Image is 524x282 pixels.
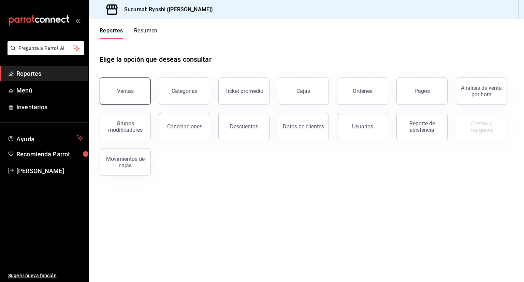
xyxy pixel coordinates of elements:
[401,120,443,133] div: Reporte de asistencia
[278,113,329,140] button: Datos de clientes
[100,113,151,140] button: Grupos modificadores
[75,18,81,23] button: open_drawer_menu
[16,102,83,112] span: Inventarios
[159,113,210,140] button: Cancelaciones
[100,27,123,39] button: Reportes
[172,88,198,94] div: Categorías
[18,45,73,52] span: Pregunta a Parrot AI
[117,88,134,94] div: Ventas
[100,77,151,105] button: Ventas
[159,77,210,105] button: Categorías
[414,88,430,94] div: Pagos
[8,272,83,279] span: Sugerir nueva función
[283,123,324,130] div: Datos de clientes
[218,77,270,105] button: Ticket promedio
[16,134,74,142] span: Ayuda
[456,113,507,140] button: Contrata inventarios para ver este reporte
[460,85,503,98] div: Análisis de venta por hora
[16,86,83,95] span: Menú
[16,166,83,175] span: [PERSON_NAME]
[16,69,83,78] span: Reportes
[16,150,83,159] span: Recomienda Parrot
[337,77,388,105] button: Órdenes
[5,50,84,57] a: Pregunta a Parrot AI
[8,41,84,55] button: Pregunta a Parrot AI
[167,123,202,130] div: Cancelaciones
[460,120,503,133] div: Costos y márgenes
[100,27,158,39] div: navigation tabs
[119,5,213,14] h3: Sucursal: Ryoshi ([PERSON_NAME])
[104,120,146,133] div: Grupos modificadores
[100,54,212,65] h1: Elige la opción que deseas consultar
[353,88,373,94] div: Órdenes
[396,77,448,105] button: Pagos
[100,149,151,176] button: Movimientos de cajas
[278,77,329,105] button: Cajas
[337,113,388,140] button: Usuarios
[230,123,258,130] div: Descuentos
[296,88,310,94] div: Cajas
[134,27,158,39] button: Resumen
[224,88,263,94] div: Ticket promedio
[456,77,507,105] button: Análisis de venta por hora
[352,123,373,130] div: Usuarios
[104,156,146,169] div: Movimientos de cajas
[218,113,270,140] button: Descuentos
[396,113,448,140] button: Reporte de asistencia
